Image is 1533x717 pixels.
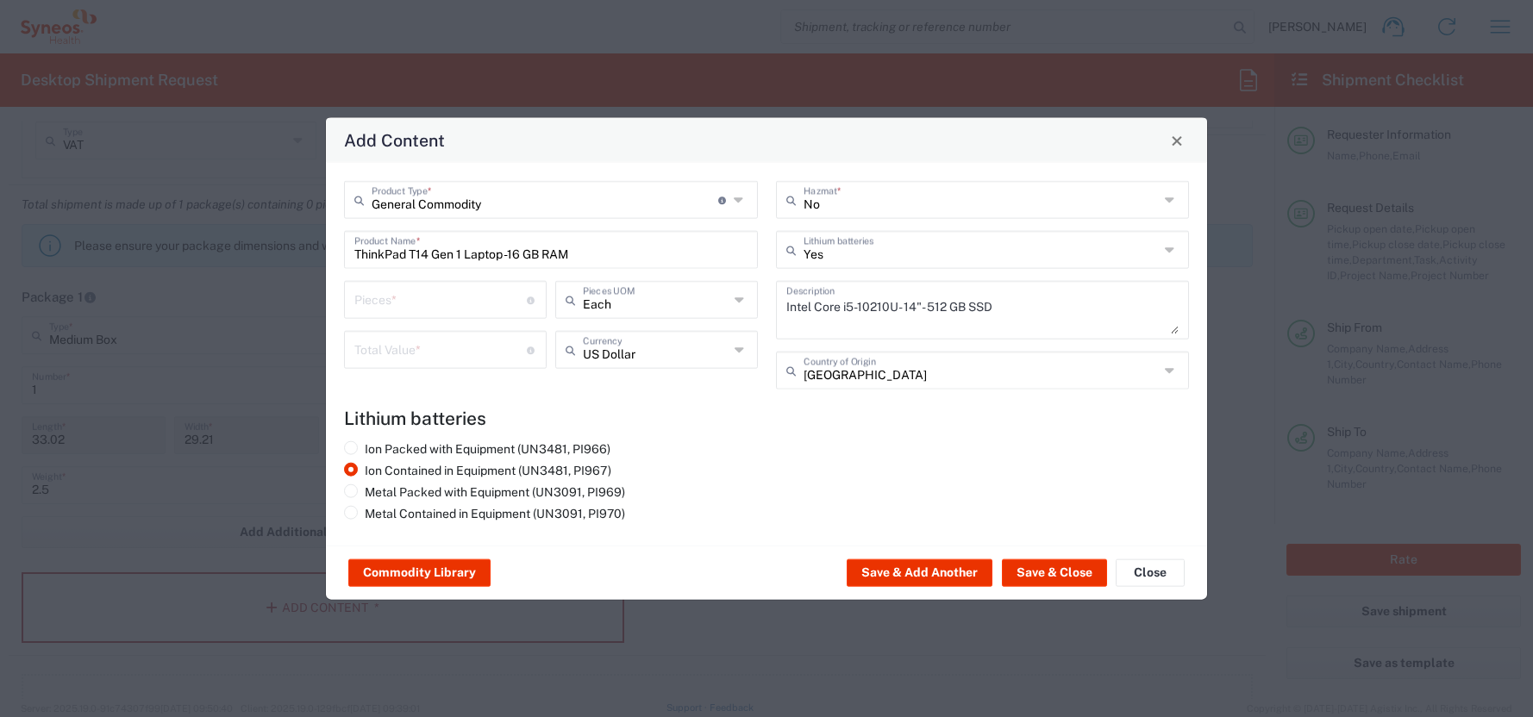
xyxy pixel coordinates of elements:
button: Save & Close [1002,559,1107,587]
button: Close [1116,559,1185,587]
label: Metal Packed with Equipment (UN3091, PI969) [344,484,625,500]
label: Ion Contained in Equipment (UN3481, PI967) [344,463,611,478]
label: Metal Contained in Equipment (UN3091, PI970) [344,506,625,521]
button: Close [1165,128,1189,153]
label: Ion Packed with Equipment (UN3481, PI966) [344,441,610,457]
button: Commodity Library [348,559,491,587]
h4: Lithium batteries [344,408,1189,429]
h4: Add Content [344,128,445,153]
button: Save & Add Another [847,559,992,587]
